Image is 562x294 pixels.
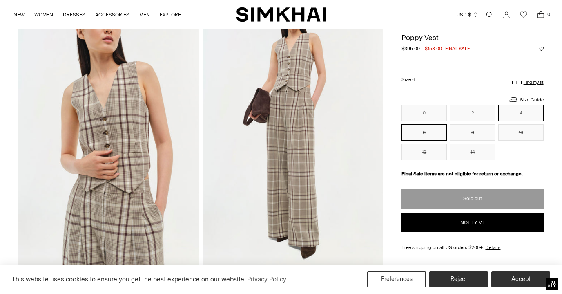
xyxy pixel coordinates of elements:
[13,6,25,24] a: NEW
[401,105,446,121] button: 0
[450,105,495,121] button: 2
[539,46,544,51] button: Add to Wishlist
[457,6,478,24] button: USD $
[401,144,446,160] button: 12
[401,76,415,83] label: Size:
[63,6,85,24] a: DRESSES
[485,244,500,251] a: Details
[508,94,544,105] a: Size Guide
[401,171,523,177] strong: Final Sale items are not eligible for return or exchange.
[450,124,495,141] button: 8
[401,244,543,251] div: Free shipping on all US orders $200+
[498,7,515,23] a: Go to the account page
[450,144,495,160] button: 14
[401,124,446,141] button: 6
[515,7,532,23] a: Wishlist
[481,7,497,23] a: Open search modal
[95,6,129,24] a: ACCESSORIES
[429,271,488,287] button: Reject
[139,6,150,24] a: MEN
[533,7,549,23] a: Open cart modal
[34,6,53,24] a: WOMEN
[401,34,543,41] h1: Poppy Vest
[12,275,246,283] span: This website uses cookies to ensure you get the best experience on our website.
[491,271,550,287] button: Accept
[498,105,543,121] button: 4
[246,273,288,285] a: Privacy Policy (opens in a new tab)
[160,6,181,24] a: EXPLORE
[401,213,543,232] button: Notify me
[236,7,326,22] a: SIMKHAI
[367,271,426,287] button: Preferences
[401,45,420,52] s: $395.00
[425,45,442,52] span: $158.00
[412,77,415,82] span: 6
[545,11,552,18] span: 0
[498,124,543,141] button: 10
